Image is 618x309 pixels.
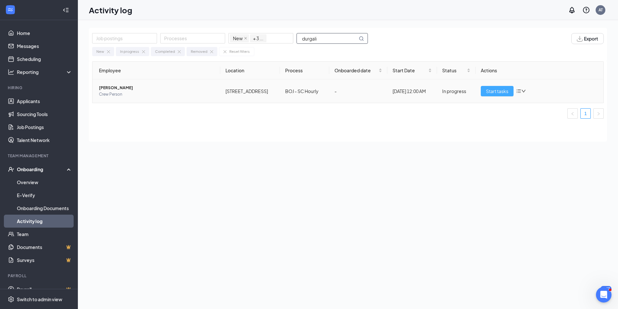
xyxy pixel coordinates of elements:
[89,5,132,16] h1: Activity log
[17,189,72,202] a: E-Verify
[580,108,591,119] li: 1
[233,35,243,42] span: New
[17,69,73,75] div: Reporting
[99,91,215,98] span: Crew Person
[599,7,603,13] div: AT
[442,88,471,95] div: In progress
[244,37,247,40] span: close
[567,108,578,119] button: left
[596,287,612,303] iframe: Intercom live chat
[17,296,62,303] div: Switch to admin view
[280,62,329,79] th: Process
[476,62,603,79] th: Actions
[582,6,590,14] svg: QuestionInfo
[17,121,72,134] a: Job Postings
[516,89,521,94] span: bars
[253,35,263,42] span: + 3 ...
[8,273,71,279] div: Payroll
[250,34,266,42] span: + 3 ...
[7,6,14,13] svg: WorkstreamLogo
[17,27,72,40] a: Home
[329,62,387,79] th: Onboarded date
[17,176,72,189] a: Overview
[92,62,220,79] th: Employee
[393,67,427,74] span: Start Date
[191,49,207,54] div: Removed
[155,49,175,54] div: Completed
[280,79,329,103] td: BOJ - SC Hourly
[17,254,72,267] a: SurveysCrown
[120,49,139,54] div: In progress
[334,67,377,74] span: Onboarded date
[584,36,598,41] span: Export
[481,86,514,96] button: Start tasks
[393,88,431,95] div: [DATE] 12:00 AM
[8,69,14,75] svg: Analysis
[437,62,476,79] th: Status
[568,6,576,14] svg: Notifications
[230,34,249,42] span: New
[17,202,72,215] a: Onboarding Documents
[387,62,437,79] th: Start Date
[571,112,575,116] span: left
[600,286,612,291] div: 4907
[17,108,72,121] a: Sourcing Tools
[17,134,72,147] a: Talent Network
[17,215,72,228] a: Activity log
[571,33,604,44] button: Export
[96,49,104,54] div: New
[8,153,71,159] div: Team Management
[99,85,215,91] span: [PERSON_NAME]
[597,112,600,116] span: right
[17,283,72,296] a: PayrollCrown
[63,7,69,13] svg: Collapse
[334,88,382,95] div: -
[521,89,526,93] span: down
[229,49,250,54] div: Reset filters
[17,40,72,53] a: Messages
[220,62,280,79] th: Location
[17,95,72,108] a: Applicants
[359,36,364,41] svg: MagnifyingGlass
[17,228,72,241] a: Team
[8,296,14,303] svg: Settings
[8,85,71,90] div: Hiring
[593,108,604,119] button: right
[17,241,72,254] a: DocumentsCrown
[486,88,508,95] span: Start tasks
[567,108,578,119] li: Previous Page
[581,109,590,118] a: 1
[8,166,14,172] svg: UserCheck
[17,166,67,172] div: Onboarding
[442,67,466,74] span: Status
[593,108,604,119] li: Next Page
[220,79,280,103] td: [STREET_ADDRESS]
[17,53,72,65] a: Scheduling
